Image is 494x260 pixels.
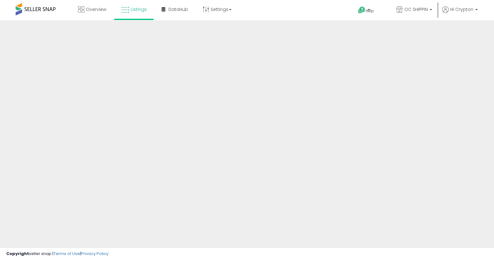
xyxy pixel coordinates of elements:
[404,6,428,12] span: OC SHIPPIN
[366,8,374,13] span: Help
[6,251,108,257] div: seller snap | |
[442,6,478,20] a: Hi Crypton
[168,6,188,12] span: DataHub
[358,6,366,14] i: Get Help
[53,251,80,257] a: Terms of Use
[86,6,106,12] span: Overview
[353,2,386,20] a: Help
[81,251,108,257] a: Privacy Policy
[450,6,473,12] span: Hi Crypton
[6,251,29,257] strong: Copyright
[131,6,147,12] span: Listings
